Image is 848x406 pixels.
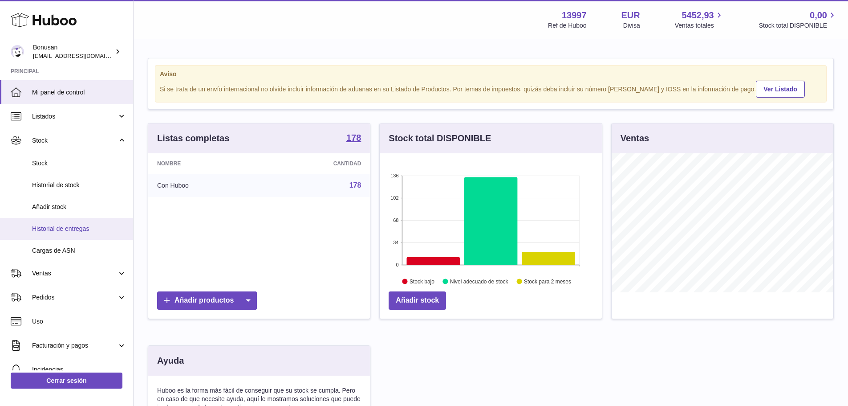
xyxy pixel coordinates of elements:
a: 178 [346,133,361,144]
h3: Stock total DISPONIBLE [389,132,491,144]
img: info@bonusan.es [11,45,24,58]
span: Stock [32,159,126,168]
span: 0,00 [810,9,827,21]
span: Historial de stock [32,181,126,189]
div: Si se trata de un envío internacional no olvide incluir información de aduanas en su Listado de P... [160,79,822,98]
span: [EMAIL_ADDRESS][DOMAIN_NAME] [33,52,131,59]
text: 102 [390,195,398,201]
th: Cantidad [264,153,370,174]
span: Facturación y pagos [32,341,117,350]
a: 5452,93 Ventas totales [675,9,724,30]
span: Uso [32,317,126,326]
a: 0,00 Stock total DISPONIBLE [759,9,837,30]
h3: Listas completas [157,132,229,144]
span: Añadir stock [32,203,126,211]
span: Stock total DISPONIBLE [759,21,837,30]
span: Ventas [32,269,117,278]
h3: Ayuda [157,355,184,367]
span: Ventas totales [675,21,724,30]
text: Nivel adecuado de stock [450,279,509,285]
span: Pedidos [32,293,117,302]
td: Con Huboo [148,174,264,197]
a: Añadir stock [389,291,446,310]
a: Cerrar sesión [11,373,122,389]
text: 0 [396,262,399,267]
strong: 13997 [562,9,587,21]
text: 68 [394,217,399,223]
text: 34 [394,240,399,245]
text: Stock bajo [410,279,434,285]
span: Mi panel de control [32,88,126,97]
a: 178 [349,181,361,189]
span: Stock [32,136,117,145]
th: Nombre [148,153,264,174]
div: Divisa [623,21,640,30]
h3: Ventas [621,132,649,144]
span: 5452,93 [682,9,714,21]
text: Stock para 2 meses [524,279,571,285]
a: Añadir productos [157,291,257,310]
span: Cargas de ASN [32,246,126,255]
text: 136 [390,173,398,178]
span: Listados [32,112,117,121]
a: Ver Listado [756,81,804,98]
div: Bonusan [33,43,113,60]
span: Historial de entregas [32,225,126,233]
strong: 178 [346,133,361,142]
strong: EUR [621,9,640,21]
strong: Aviso [160,70,822,78]
span: Incidencias [32,365,126,374]
div: Ref de Huboo [548,21,586,30]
